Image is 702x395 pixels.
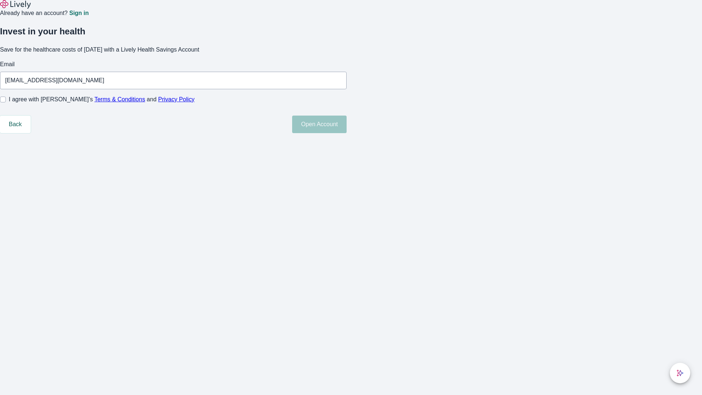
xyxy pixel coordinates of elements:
button: chat [670,363,690,383]
svg: Lively AI Assistant [676,369,684,377]
a: Privacy Policy [158,96,195,102]
a: Sign in [69,10,88,16]
span: I agree with [PERSON_NAME]’s and [9,95,195,104]
a: Terms & Conditions [94,96,145,102]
